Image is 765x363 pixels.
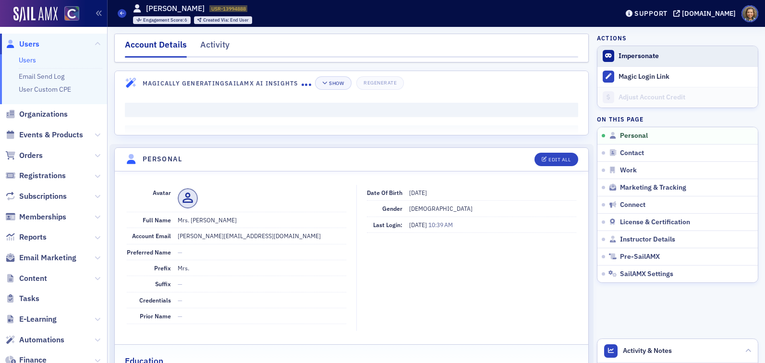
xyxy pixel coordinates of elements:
[623,346,672,356] span: Activity & Notes
[5,232,47,242] a: Reports
[19,72,64,81] a: Email Send Log
[428,221,453,229] span: 10:39 AM
[620,235,675,244] span: Instructor Details
[5,130,83,140] a: Events & Products
[19,130,83,140] span: Events & Products
[125,38,187,58] div: Account Details
[5,335,64,345] a: Automations
[315,76,351,90] button: Show
[597,66,758,87] button: Magic Login Link
[155,280,171,288] span: Suffix
[19,109,68,120] span: Organizations
[5,191,67,202] a: Subscriptions
[5,293,39,304] a: Tasks
[409,189,427,196] span: [DATE]
[634,9,668,18] div: Support
[5,212,66,222] a: Memberships
[5,253,76,263] a: Email Marketing
[409,201,576,216] dd: [DEMOGRAPHIC_DATA]
[146,3,205,14] h1: [PERSON_NAME]
[133,16,191,24] div: Engagement Score: 6
[19,150,43,161] span: Orders
[373,221,402,229] span: Last Login:
[178,228,347,243] dd: [PERSON_NAME][EMAIL_ADDRESS][DOMAIN_NAME]
[673,10,739,17] button: [DOMAIN_NAME]
[203,17,230,23] span: Created Via :
[356,76,404,90] button: Regenerate
[178,280,182,288] span: —
[534,153,578,166] button: Edit All
[597,87,758,108] a: Adjust Account Credit
[178,212,347,228] dd: Mrs. [PERSON_NAME]
[19,253,76,263] span: Email Marketing
[5,150,43,161] a: Orders
[143,18,188,23] div: 6
[19,314,57,325] span: E-Learning
[140,312,171,320] span: Prior Name
[19,191,67,202] span: Subscriptions
[5,39,39,49] a: Users
[19,293,39,304] span: Tasks
[597,34,627,42] h4: Actions
[620,253,660,261] span: Pre-SailAMX
[19,335,64,345] span: Automations
[178,296,182,304] span: —
[620,166,637,175] span: Work
[19,39,39,49] span: Users
[620,183,686,192] span: Marketing & Tracking
[382,205,402,212] span: Gender
[620,201,645,209] span: Connect
[58,6,79,23] a: View Homepage
[19,170,66,181] span: Registrations
[619,93,753,102] div: Adjust Account Credit
[19,212,66,222] span: Memberships
[620,149,644,157] span: Contact
[597,115,758,123] h4: On this page
[178,312,182,320] span: —
[620,270,673,278] span: SailAMX Settings
[619,52,659,60] button: Impersonate
[200,38,230,56] div: Activity
[548,157,571,162] div: Edit All
[178,260,347,276] dd: Mrs.
[741,5,758,22] span: Profile
[211,5,246,12] span: USR-13994888
[143,154,182,164] h4: Personal
[139,296,171,304] span: Credentials
[5,314,57,325] a: E-Learning
[19,56,36,64] a: Users
[19,273,47,284] span: Content
[619,73,753,81] div: Magic Login Link
[154,264,171,272] span: Prefix
[178,248,182,256] span: —
[13,7,58,22] img: SailAMX
[194,16,252,24] div: Created Via: End User
[64,6,79,21] img: SailAMX
[153,189,171,196] span: Avatar
[682,9,736,18] div: [DOMAIN_NAME]
[409,221,428,229] span: [DATE]
[143,79,302,87] h4: Magically Generating SailAMX AI Insights
[19,232,47,242] span: Reports
[19,85,71,94] a: User Custom CPE
[5,109,68,120] a: Organizations
[5,170,66,181] a: Registrations
[143,17,185,23] span: Engagement Score :
[367,189,402,196] span: Date of Birth
[203,18,249,23] div: End User
[329,81,344,86] div: Show
[132,232,171,240] span: Account Email
[620,218,690,227] span: License & Certification
[143,216,171,224] span: Full Name
[620,132,648,140] span: Personal
[127,248,171,256] span: Preferred Name
[5,273,47,284] a: Content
